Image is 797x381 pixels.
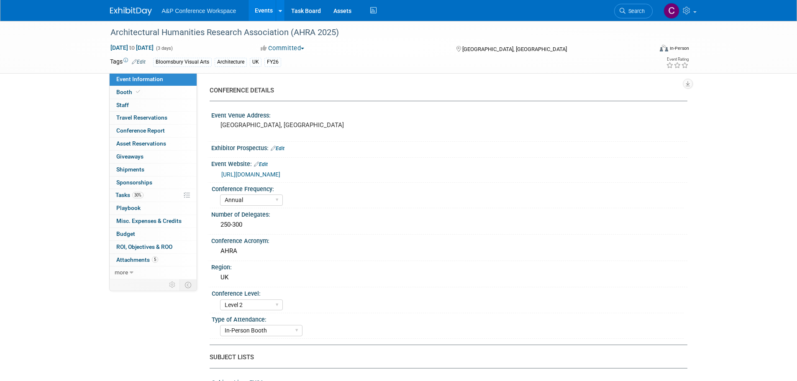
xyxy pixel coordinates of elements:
span: Budget [116,230,135,237]
td: Tags [110,57,146,67]
span: Tasks [115,192,144,198]
a: Conference Report [110,125,197,137]
div: UK [218,271,681,284]
a: Giveaways [110,151,197,163]
span: Playbook [116,205,141,211]
div: CONFERENCE DETAILS [210,86,681,95]
span: Misc. Expenses & Credits [116,217,182,224]
span: Search [625,8,645,14]
div: Conference Frequency: [212,183,684,193]
span: (3 days) [155,46,173,51]
a: Edit [271,146,284,151]
pre: [GEOGRAPHIC_DATA], [GEOGRAPHIC_DATA] [220,121,400,129]
a: ROI, Objectives & ROO [110,241,197,253]
div: Exhibitor Prospectus: [211,142,687,153]
span: Sponsorships [116,179,152,186]
a: Booth [110,86,197,99]
div: Event Website: [211,158,687,169]
a: Edit [132,59,146,65]
div: Conference Level: [212,287,684,298]
span: A&P Conference Workspace [162,8,236,14]
a: Search [614,4,653,18]
div: Region: [211,261,687,271]
span: Giveaways [116,153,144,160]
a: Playbook [110,202,197,215]
span: [DATE] [DATE] [110,44,154,51]
a: Event Information [110,73,197,86]
span: Attachments [116,256,158,263]
span: Asset Reservations [116,140,166,147]
div: Event Venue Address: [211,109,687,120]
i: Booth reservation complete [136,89,140,94]
span: Shipments [116,166,144,173]
a: Staff [110,99,197,112]
div: Number of Delegates: [211,208,687,219]
span: [GEOGRAPHIC_DATA], [GEOGRAPHIC_DATA] [462,46,567,52]
div: Type of Attendance: [212,313,684,324]
a: [URL][DOMAIN_NAME] [221,171,280,178]
img: Format-Inperson.png [660,45,668,51]
span: more [115,269,128,276]
div: Conference Acronym: [211,235,687,245]
a: more [110,266,197,279]
div: Architecture [215,58,247,66]
a: Budget [110,228,197,240]
img: Carrlee Craig [664,3,679,19]
div: Architectural Humanities Research Association (AHRA 2025) [108,25,640,40]
div: Event Rating [666,57,689,61]
div: In-Person [669,45,689,51]
div: UK [250,58,261,66]
span: to [128,44,136,51]
span: 30% [132,192,144,198]
a: Misc. Expenses & Credits [110,215,197,228]
span: 5 [152,256,158,263]
span: ROI, Objectives & ROO [116,243,172,250]
td: Toggle Event Tabs [179,279,197,290]
td: Personalize Event Tab Strip [165,279,180,290]
img: ExhibitDay [110,7,152,15]
div: Bloomsbury Visual Arts [153,58,212,66]
span: Event Information [116,76,163,82]
div: 250-300 [218,218,681,231]
a: Attachments5 [110,254,197,266]
div: Event Format [603,43,689,56]
a: Tasks30% [110,189,197,202]
a: Shipments [110,164,197,176]
div: FY26 [264,58,281,66]
span: Travel Reservations [116,114,167,121]
a: Sponsorships [110,176,197,189]
button: Committed [258,44,308,53]
a: Edit [254,161,268,167]
span: Booth [116,89,142,95]
div: SUBJECT LISTS [210,353,681,362]
a: Travel Reservations [110,112,197,124]
a: Asset Reservations [110,138,197,150]
div: AHRA [218,245,681,258]
span: Conference Report [116,127,165,134]
span: Staff [116,102,129,108]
